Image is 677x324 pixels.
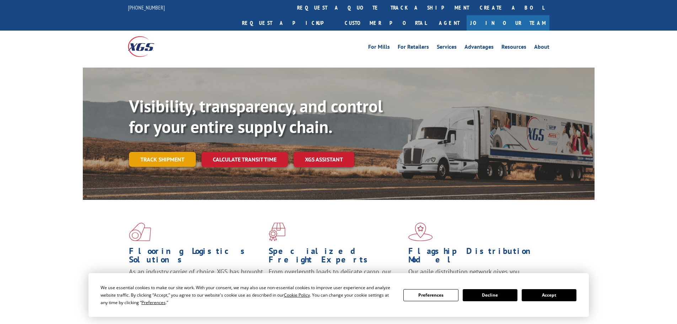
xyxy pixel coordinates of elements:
[269,247,403,267] h1: Specialized Freight Experts
[129,247,263,267] h1: Flooring Logistics Solutions
[408,267,539,284] span: Our agile distribution network gives you nationwide inventory management on demand.
[432,15,467,31] a: Agent
[129,267,263,293] span: As an industry carrier of choice, XGS has brought innovation and dedication to flooring logistics...
[141,299,166,306] span: Preferences
[467,15,549,31] a: Join Our Team
[408,247,543,267] h1: Flagship Distribution Model
[129,95,383,138] b: Visibility, transparency, and control for your entire supply chain.
[128,4,165,11] a: [PHONE_NUMBER]
[129,223,151,241] img: xgs-icon-total-supply-chain-intelligence-red
[408,223,433,241] img: xgs-icon-flagship-distribution-model-red
[464,44,494,52] a: Advantages
[202,152,288,167] a: Calculate transit time
[463,289,517,301] button: Decline
[522,289,576,301] button: Accept
[339,15,432,31] a: Customer Portal
[129,152,196,167] a: Track shipment
[403,289,458,301] button: Preferences
[534,44,549,52] a: About
[437,44,457,52] a: Services
[294,152,354,167] a: XGS ASSISTANT
[368,44,390,52] a: For Mills
[269,223,285,241] img: xgs-icon-focused-on-flooring-red
[284,292,310,298] span: Cookie Policy
[237,15,339,31] a: Request a pickup
[88,273,589,317] div: Cookie Consent Prompt
[398,44,429,52] a: For Retailers
[501,44,526,52] a: Resources
[269,267,403,299] p: From overlength loads to delicate cargo, our experienced staff knows the best way to move your fr...
[101,284,395,306] div: We use essential cookies to make our site work. With your consent, we may also use non-essential ...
